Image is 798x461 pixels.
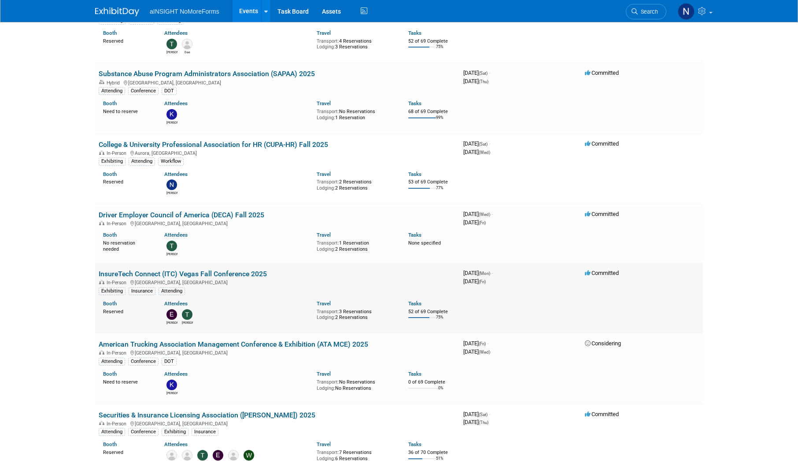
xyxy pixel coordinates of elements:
[99,220,456,227] div: [GEOGRAPHIC_DATA], [GEOGRAPHIC_DATA]
[99,70,315,78] a: Substance Abuse Program Administrators Association (SAPAA) 2025
[99,150,104,155] img: In-Person Event
[164,100,188,106] a: Attendees
[317,385,335,391] span: Lodging:
[408,109,456,115] div: 68 of 69 Complete
[585,411,619,417] span: Committed
[479,142,488,146] span: (Sat)
[103,441,117,447] a: Booth
[99,349,456,356] div: [GEOGRAPHIC_DATA], [GEOGRAPHIC_DATA]
[317,450,339,455] span: Transport:
[103,232,117,238] a: Booth
[408,100,421,106] a: Tasks
[317,107,395,121] div: No Reservations 1 Reservation
[408,38,456,44] div: 52 of 69 Complete
[585,270,619,276] span: Committed
[182,39,192,49] img: Dae Kim
[129,287,155,295] div: Insurance
[99,350,104,355] img: In-Person Event
[463,219,486,226] span: [DATE]
[317,109,339,114] span: Transport:
[436,186,443,198] td: 77%
[479,212,490,217] span: (Wed)
[463,270,493,276] span: [DATE]
[408,309,456,315] div: 52 of 69 Complete
[463,278,486,285] span: [DATE]
[317,441,331,447] a: Travel
[244,450,254,461] img: Wilma Orozco
[164,232,188,238] a: Attendees
[103,107,151,115] div: Need to reserve
[164,171,188,177] a: Attendees
[317,38,339,44] span: Transport:
[585,340,621,347] span: Considering
[99,140,328,149] a: College & University Professional Association for HR (CUPA-HR) Fall 2025
[408,232,421,238] a: Tasks
[408,441,421,447] a: Tasks
[103,171,117,177] a: Booth
[463,78,488,84] span: [DATE]
[99,340,368,348] a: American Trucking Association Management Conference & Exhibition (ATA MCE) 2025
[491,270,493,276] span: -
[166,309,177,320] img: Eric Guimond
[463,340,488,347] span: [DATE]
[436,44,443,56] td: 75%
[317,379,339,385] span: Transport:
[103,177,151,185] div: Reserved
[491,211,493,217] span: -
[166,39,177,49] img: Teresa Papanicolaou
[166,380,177,390] img: Kate Silvas
[95,7,139,16] img: ExhibitDay
[317,246,335,252] span: Lodging:
[436,315,443,327] td: 75%
[103,448,151,456] div: Reserved
[317,115,335,121] span: Lodging:
[438,386,443,398] td: 0%
[162,428,188,436] div: Exhibiting
[408,300,421,307] a: Tasks
[164,371,188,377] a: Attendees
[182,320,193,325] div: Teresa Papanicolaou
[317,171,331,177] a: Travel
[408,450,456,456] div: 36 of 70 Complete
[479,71,488,76] span: (Sat)
[150,8,219,15] span: aINSIGHT NoMoreForms
[317,315,335,320] span: Lodging:
[317,307,395,321] div: 3 Reservations 2 Reservations
[103,30,117,36] a: Booth
[317,371,331,377] a: Travel
[489,140,490,147] span: -
[99,428,125,436] div: Attending
[107,350,129,356] span: In-Person
[166,120,177,125] div: Kate Silvas
[99,278,456,285] div: [GEOGRAPHIC_DATA], [GEOGRAPHIC_DATA]
[585,70,619,76] span: Committed
[99,211,264,219] a: Driver Employer Council of America (DECA) Fall 2025
[479,150,490,155] span: (Wed)
[408,240,441,246] span: None specified
[164,300,188,307] a: Attendees
[463,411,490,417] span: [DATE]
[99,411,315,419] a: Securities & Insurance Licensing Association ([PERSON_NAME]) 2025
[166,109,177,120] img: Kate Silvas
[479,220,486,225] span: (Fri)
[317,185,335,191] span: Lodging:
[99,87,125,95] div: Attending
[99,358,125,366] div: Attending
[99,80,104,84] img: Hybrid Event
[182,450,192,461] img: Chrissy Basmagy
[585,140,619,147] span: Committed
[487,340,488,347] span: -
[99,421,104,425] img: In-Person Event
[128,87,159,95] div: Conference
[166,251,177,256] div: Teresa Papanicolaou
[162,87,177,95] div: DOT
[103,37,151,44] div: Reserved
[317,238,395,252] div: 1 Reservation 2 Reservations
[166,179,177,190] img: Nichole Brown
[182,309,192,320] img: Teresa Papanicolaou
[166,190,177,195] div: Nichole Brown
[197,450,208,461] img: Teresa Papanicolaou
[128,358,159,366] div: Conference
[489,70,490,76] span: -
[408,171,421,177] a: Tasks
